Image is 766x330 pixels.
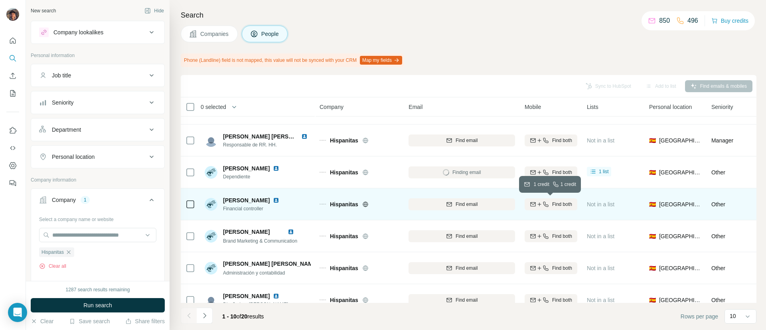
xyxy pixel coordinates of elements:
[31,52,165,59] p: Personal information
[39,263,66,270] button: Clear all
[6,123,19,138] button: Use Surfe on LinkedIn
[222,313,264,320] span: results
[288,229,294,235] img: LinkedIn logo
[525,198,577,210] button: Find both
[31,120,164,139] button: Department
[241,313,248,320] span: 20
[587,137,614,144] span: Not in a list
[409,230,515,242] button: Find email
[330,264,358,272] span: Hispanitas
[552,137,572,144] span: Find both
[599,168,609,175] span: 1 list
[552,233,572,240] span: Find both
[552,169,572,176] span: Find both
[659,136,702,144] span: [GEOGRAPHIC_DATA]
[320,172,326,173] img: Logo of Hispanitas
[53,28,103,36] div: Company lookalikes
[409,198,515,210] button: Find email
[69,317,110,325] button: Save search
[66,286,130,293] div: 1287 search results remaining
[83,301,112,309] span: Run search
[659,200,702,208] span: [GEOGRAPHIC_DATA]
[711,137,733,144] span: Manager
[360,56,402,65] button: Map my fields
[81,196,90,204] div: 1
[649,296,656,304] span: 🇪🇸
[6,51,19,65] button: Search
[649,103,692,111] span: Personal location
[31,23,164,42] button: Company lookalikes
[330,168,358,176] span: Hispanitas
[222,313,237,320] span: 1 - 10
[711,201,725,207] span: Other
[52,99,73,107] div: Seniority
[31,317,53,325] button: Clear
[223,205,282,212] span: Financial controller
[6,141,19,155] button: Use Surfe API
[687,16,698,26] p: 496
[223,238,297,244] span: Brand Marketing & Communication
[31,298,165,312] button: Run search
[6,158,19,173] button: Dashboard
[223,133,318,140] span: [PERSON_NAME] [PERSON_NAME]
[320,236,326,237] img: Logo of Hispanitas
[456,265,478,272] span: Find email
[52,196,76,204] div: Company
[200,30,229,38] span: Companies
[205,198,217,211] img: Avatar
[587,233,614,239] span: Not in a list
[649,264,656,272] span: 🇪🇸
[31,66,164,85] button: Job title
[273,293,279,299] img: LinkedIn logo
[201,103,226,111] span: 0 selected
[261,30,280,38] span: People
[6,34,19,48] button: Quick start
[525,294,577,306] button: Find both
[6,8,19,21] img: Avatar
[649,232,656,240] span: 🇪🇸
[205,230,217,243] img: Avatar
[223,141,311,148] span: Responsable de RR. HH.
[730,312,736,320] p: 10
[552,201,572,208] span: Find both
[456,296,478,304] span: Find email
[6,86,19,101] button: My lists
[711,169,725,176] span: Other
[301,133,308,140] img: LinkedIn logo
[525,230,577,242] button: Find both
[320,204,326,205] img: Logo of Hispanitas
[525,166,577,178] button: Find both
[681,312,718,320] span: Rows per page
[205,294,217,306] img: Avatar
[552,296,572,304] span: Find both
[659,296,702,304] span: [GEOGRAPHIC_DATA]
[205,166,217,179] img: Avatar
[711,297,725,303] span: Other
[205,134,217,147] img: Avatar
[52,126,81,134] div: Department
[6,176,19,190] button: Feedback
[587,297,614,303] span: Not in a list
[649,200,656,208] span: 🇪🇸
[39,213,156,223] div: Select a company name or website
[320,140,326,141] img: Logo of Hispanitas
[8,303,27,322] div: Open Intercom Messenger
[525,262,577,274] button: Find both
[711,265,725,271] span: Other
[552,265,572,272] span: Find both
[320,268,326,269] img: Logo of Hispanitas
[587,265,614,271] span: Not in a list
[456,233,478,240] span: Find email
[456,137,478,144] span: Find email
[125,317,165,325] button: Share filters
[330,200,358,208] span: Hispanitas
[223,229,270,235] span: [PERSON_NAME]
[649,168,656,176] span: 🇪🇸
[197,308,213,324] button: Navigate to next page
[41,249,64,256] span: Hispanitas
[659,16,670,26] p: 850
[139,5,170,17] button: Hide
[6,69,19,83] button: Enrich CSV
[330,136,358,144] span: Hispanitas
[456,201,478,208] span: Find email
